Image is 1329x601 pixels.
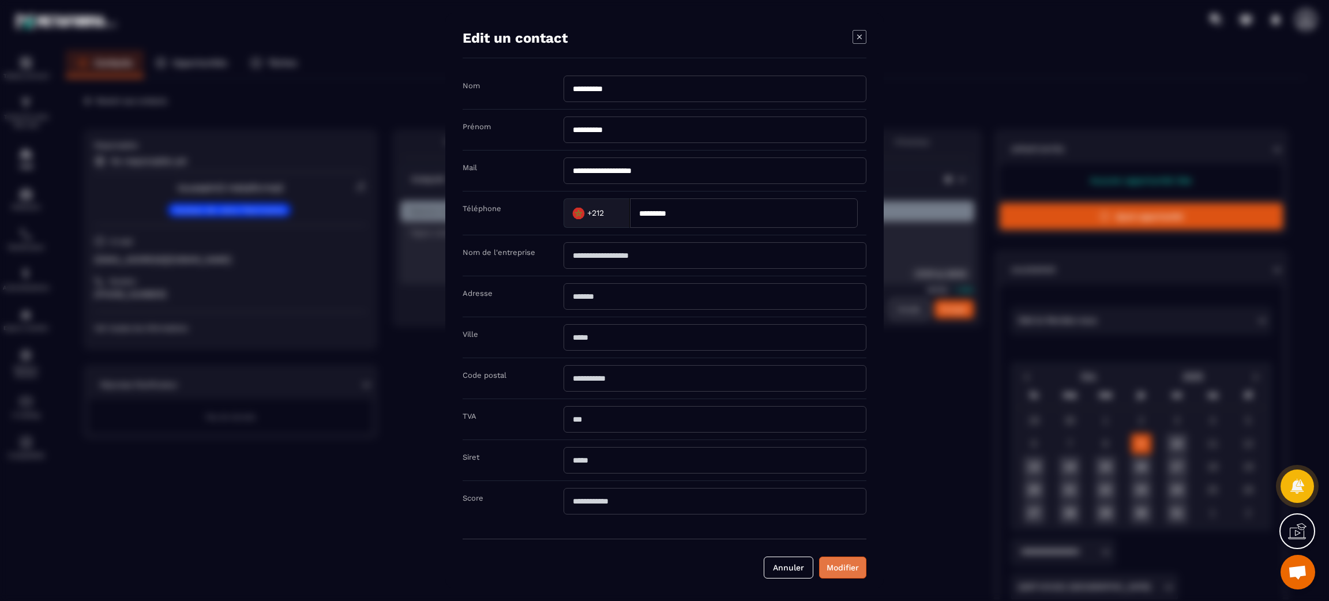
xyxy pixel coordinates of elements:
[463,330,478,339] label: Ville
[463,289,493,298] label: Adresse
[606,205,618,222] input: Search for option
[764,557,813,579] button: Annuler
[463,30,568,46] h4: Edit un contact
[463,122,491,131] label: Prénom
[463,248,535,257] label: Nom de l'entreprise
[463,163,477,172] label: Mail
[463,204,501,213] label: Téléphone
[819,557,866,579] button: Modifier
[1281,555,1315,589] div: Ouvrir le chat
[463,81,480,90] label: Nom
[463,371,506,380] label: Code postal
[463,412,476,420] label: TVA
[567,202,590,225] img: Country Flag
[587,208,604,219] span: +212
[463,453,479,461] label: Siret
[564,198,630,228] div: Search for option
[463,494,483,502] label: Score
